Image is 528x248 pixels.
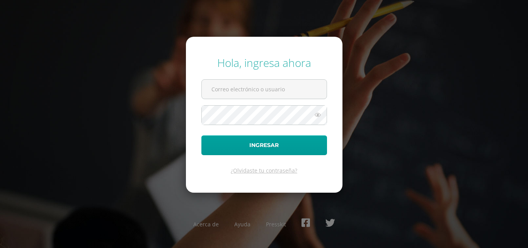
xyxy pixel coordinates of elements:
[201,135,327,155] button: Ingresar
[201,55,327,70] div: Hola, ingresa ahora
[266,221,286,228] a: Presskit
[234,221,250,228] a: Ayuda
[193,221,219,228] a: Acerca de
[231,167,297,174] a: ¿Olvidaste tu contraseña?
[202,80,327,99] input: Correo electrónico o usuario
